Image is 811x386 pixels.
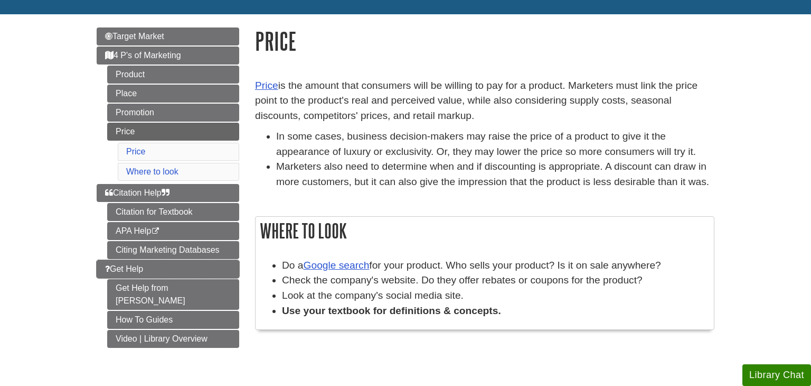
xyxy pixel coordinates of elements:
a: Get Help from [PERSON_NAME] [107,279,239,310]
a: Get Help [97,260,239,278]
span: Citation Help [105,188,169,197]
a: How To Guides [107,311,239,329]
a: Where to look [126,167,178,176]
a: 4 P's of Marketing [97,47,239,65]
p: is the amount that consumers will be willing to pay for a product. Marketers must link the price ... [255,78,714,124]
li: Look at the company's social media site. [282,288,709,304]
a: APA Help [107,222,239,240]
span: Get Help [105,264,143,273]
a: Target Market [97,27,239,45]
a: Price [107,123,239,141]
a: Price [126,147,145,156]
a: Video | Library Overview [107,330,239,348]
div: Guide Page Menu [97,27,239,348]
li: Marketers also need to determine when and if discounting is appropriate. A discount can draw in m... [276,159,714,190]
span: Target Market [105,32,164,41]
a: Price [255,80,278,91]
a: Place [107,85,239,103]
li: In some cases, business decision-makers may raise the price of a product to give it the appearanc... [276,129,714,160]
i: This link opens in a new window [151,228,160,235]
span: 4 P's of Marketing [105,51,181,60]
a: Product [107,66,239,84]
a: Citation Help [97,184,239,202]
a: Promotion [107,104,239,122]
button: Library Chat [742,364,811,386]
a: Citing Marketing Databases [107,241,239,259]
strong: Use your textbook for definitions & concepts. [282,305,501,316]
a: Citation for Textbook [107,203,239,221]
h1: Price [255,27,714,54]
a: Google search [304,260,370,271]
li: Do a for your product. Who sells your product? Is it on sale anywhere? [282,258,709,273]
li: Check the company's website. Do they offer rebates or coupons for the product? [282,273,709,288]
h2: Where to look [256,217,714,245]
